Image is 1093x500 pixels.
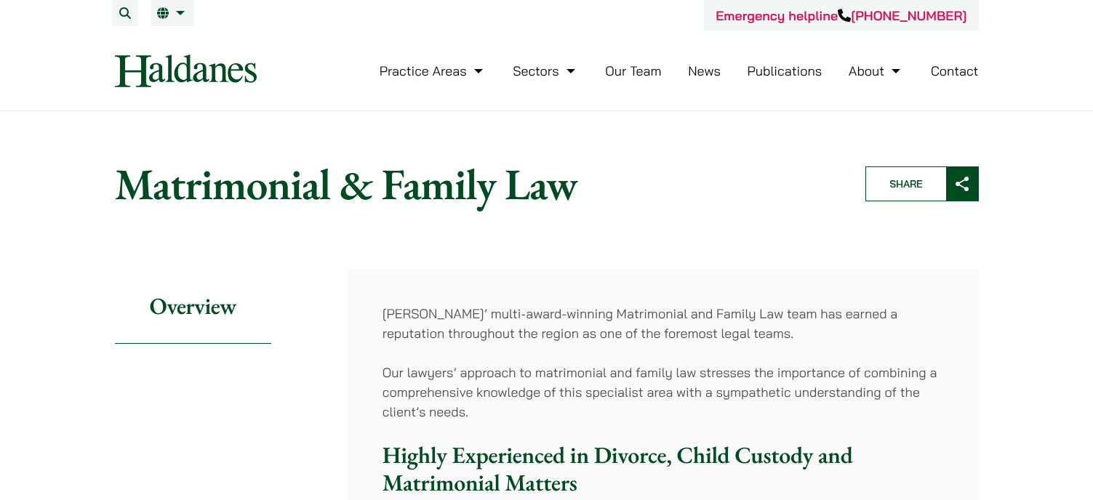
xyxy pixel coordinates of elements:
h3: Highly Experienced in Divorce, Child Custody and Matrimonial Matters [383,441,944,497]
a: News [688,62,721,79]
button: Share [865,166,979,201]
p: Our lawyers’ approach to matrimonial and family law stresses the importance of combining a compre... [383,363,944,422]
a: Sectors [513,62,578,79]
a: EN [157,7,188,19]
p: [PERSON_NAME]’ multi-award-winning Matrimonial and Family Law team has earned a reputation throug... [383,304,944,343]
a: Emergency helpline[PHONE_NUMBER] [716,7,966,24]
a: Contact [931,62,979,79]
span: Share [866,167,946,201]
img: Logo of Haldanes [115,55,257,87]
a: About [849,62,904,79]
h2: Overview [115,269,271,344]
a: Our Team [605,62,661,79]
a: Publications [748,62,822,79]
h1: Matrimonial & Family Law [115,158,841,210]
a: Practice Areas [380,62,487,79]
